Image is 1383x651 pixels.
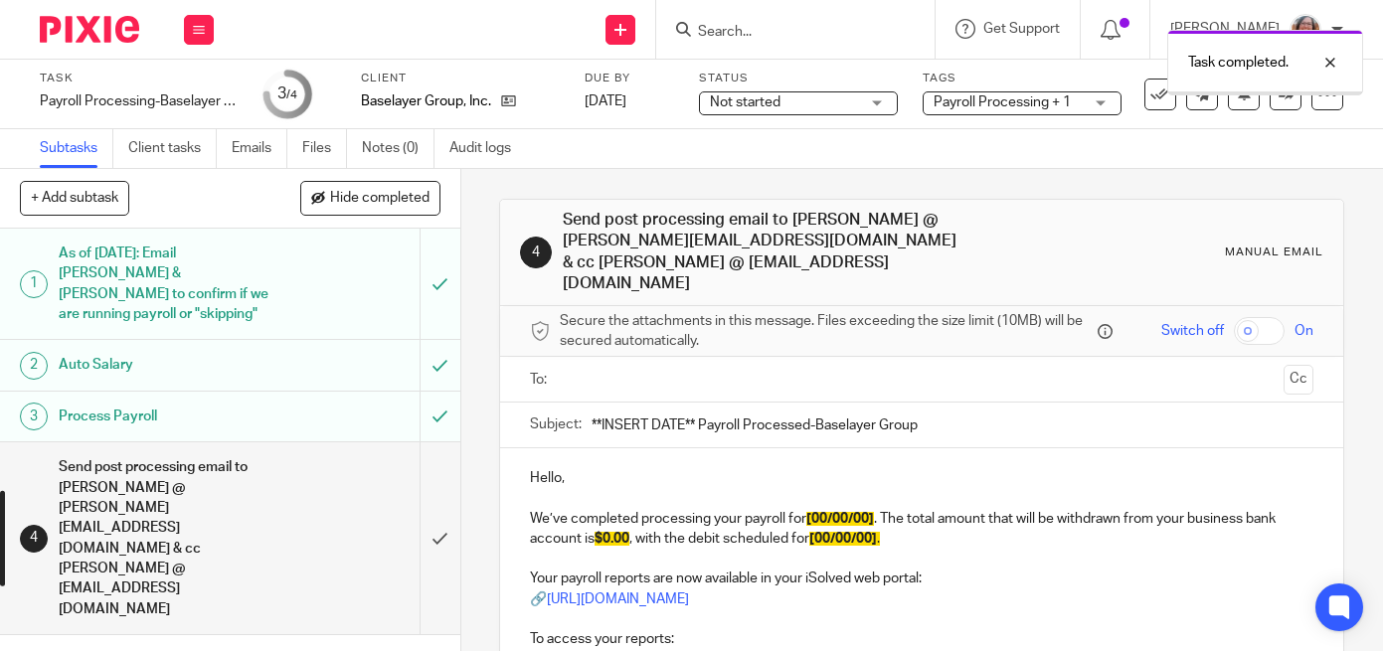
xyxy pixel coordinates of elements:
[520,237,552,268] div: 4
[449,129,526,168] a: Audit logs
[809,532,877,546] span: [00/00/00]
[40,129,113,168] a: Subtasks
[277,82,297,105] div: 3
[710,95,780,109] span: Not started
[595,532,629,546] span: $0.00
[1284,365,1313,395] button: Cc
[20,525,48,553] div: 4
[806,512,874,526] span: [00/00/00]
[20,270,48,298] div: 1
[128,129,217,168] a: Client tasks
[20,181,129,215] button: + Add subtask
[362,129,434,168] a: Notes (0)
[361,71,560,86] label: Client
[530,468,1313,488] p: Hello,
[877,532,880,546] span: .
[530,569,1313,609] p: Your payroll reports are now available in your iSolved web portal: 🔗
[530,370,552,390] label: To:
[59,452,286,624] h1: Send post processing email to [PERSON_NAME] @ [PERSON_NAME][EMAIL_ADDRESS][DOMAIN_NAME] & cc [PER...
[530,509,1313,550] p: We’ve completed processing your payroll for . The total amount that will be withdrawn from your b...
[40,71,239,86] label: Task
[40,16,139,43] img: Pixie
[547,592,689,606] a: [URL][DOMAIN_NAME]
[1225,244,1323,260] div: Manual email
[530,629,1313,649] p: To access your reports:
[1188,53,1289,73] p: Task completed.
[330,191,430,207] span: Hide completed
[530,414,582,434] label: Subject:
[300,181,440,215] button: Hide completed
[232,129,287,168] a: Emails
[286,89,297,100] small: /4
[1161,321,1224,341] span: Switch off
[563,210,964,295] h1: Send post processing email to [PERSON_NAME] @ [PERSON_NAME][EMAIL_ADDRESS][DOMAIN_NAME] & cc [PER...
[20,352,48,380] div: 2
[20,403,48,430] div: 3
[302,129,347,168] a: Files
[585,94,626,108] span: [DATE]
[560,311,1093,352] span: Secure the attachments in this message. Files exceeding the size limit (10MB) will be secured aut...
[40,91,239,111] div: Payroll Processing-Baselayer Group
[1290,14,1321,46] img: LB%20Reg%20Headshot%208-2-23.jpg
[585,71,674,86] label: Due by
[1295,321,1313,341] span: On
[361,91,491,111] p: Baselayer Group, Inc.
[59,350,286,380] h1: Auto Salary
[934,95,1071,109] span: Payroll Processing + 1
[59,402,286,431] h1: Process Payroll
[59,239,286,329] h1: As of [DATE]: Email [PERSON_NAME] & [PERSON_NAME] to confirm if we are running payroll or "skipping"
